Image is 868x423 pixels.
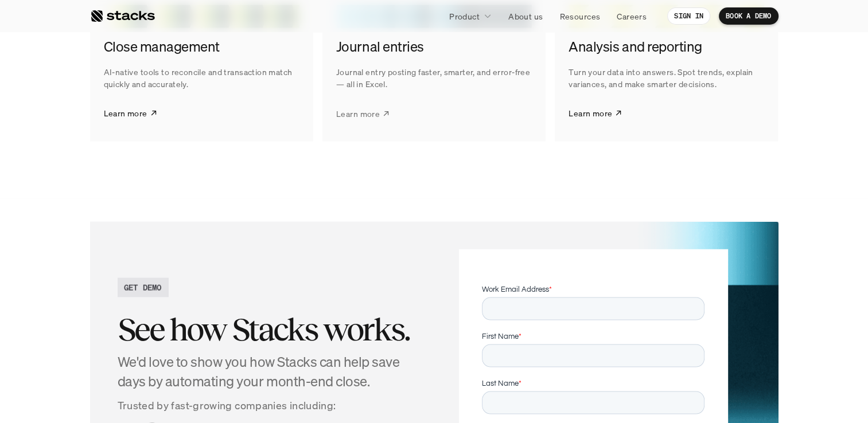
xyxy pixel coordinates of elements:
p: Turn your data into answers. Spot trends, explain variances, and make smarter decisions. [569,66,764,90]
p: SIGN IN [674,12,703,20]
a: SIGN IN [667,7,710,25]
p: Careers [617,10,647,22]
p: Learn more [104,107,147,119]
a: Learn more [104,99,158,128]
h4: Journal entries [336,37,532,57]
h4: We'd love to show you how Stacks can help save days by automating your month-end close. [118,352,425,391]
h2: See how Stacks works. [118,312,425,347]
h2: GET DEMO [124,281,162,293]
p: About us [508,10,543,22]
p: Product [449,10,480,22]
a: Learn more [336,99,390,128]
a: Privacy Policy [135,218,186,226]
a: Careers [610,6,653,26]
p: AI-native tools to reconcile and transaction match quickly and accurately. [104,66,299,90]
a: Learn more [569,99,622,128]
p: Trusted by fast-growing companies including: [118,397,425,414]
p: Resources [559,10,600,22]
h4: Analysis and reporting [569,37,764,57]
h4: Close management [104,37,299,57]
a: BOOK A DEMO [719,7,779,25]
p: Learn more [569,107,612,119]
p: Learn more [336,107,380,119]
p: BOOK A DEMO [726,12,772,20]
a: About us [501,6,550,26]
p: Journal entry posting faster, smarter, and error-free — all in Excel. [336,66,532,90]
a: Resources [552,6,607,26]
